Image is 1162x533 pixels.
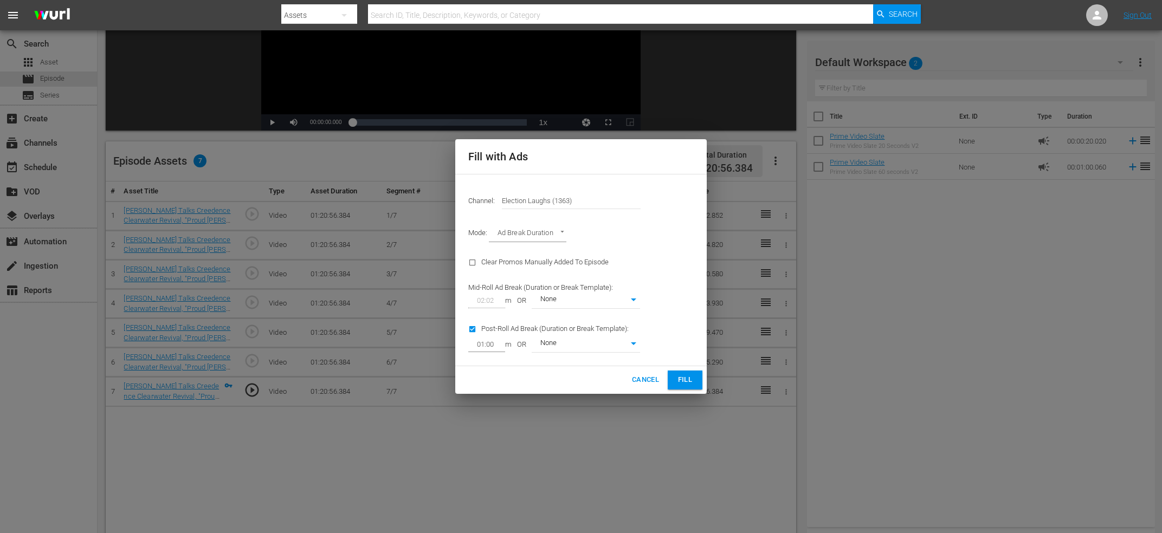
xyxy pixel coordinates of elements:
img: ans4CAIJ8jUAAAAAAAAAAAAAAAAAAAAAAAAgQb4GAAAAAAAAAAAAAAAAAAAAAAAAJMjXAAAAAAAAAAAAAAAAAAAAAAAAgAT5G... [26,3,78,28]
span: OR [512,340,532,350]
div: Clear Promos Manually Added To Episode [462,249,647,276]
h2: Fill with Ads [468,148,694,165]
div: Ad Break Duration [489,226,566,242]
span: Mid-Roll Ad Break (Duration or Break Template): [468,283,613,291]
div: Post-Roll Ad Break (Duration or Break Template): [462,315,647,359]
span: OR [512,296,532,306]
span: Channel: [468,197,502,205]
span: m [505,296,512,306]
span: Search [889,4,918,24]
div: None [532,292,640,308]
a: Sign Out [1124,11,1152,19]
span: menu [7,9,20,22]
div: None [532,336,640,352]
div: Mode: [462,220,700,248]
span: m [505,340,512,350]
span: Fill [676,374,694,386]
span: Cancel [632,374,659,386]
button: Fill [668,370,702,389]
button: Cancel [628,370,663,389]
